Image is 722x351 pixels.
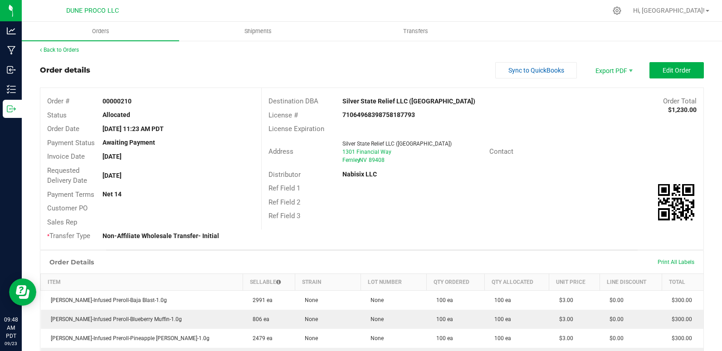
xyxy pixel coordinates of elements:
iframe: Resource center [9,278,36,306]
span: Address [268,147,293,156]
th: Sellable [243,273,295,290]
span: 2991 ea [248,297,273,303]
strong: [DATE] 11:23 AM PDT [102,125,164,132]
div: Manage settings [611,6,623,15]
strong: 71064968398758187793 [342,111,415,118]
span: None [300,297,318,303]
span: NV [359,157,367,163]
span: $0.00 [605,335,624,341]
span: Payment Status [47,139,95,147]
span: 2479 ea [248,335,273,341]
a: Shipments [179,22,337,41]
span: Contact [489,147,513,156]
th: Total [662,273,703,290]
span: DUNE PROCO LLC [66,7,119,15]
a: Transfers [337,22,494,41]
span: Order Date [47,125,79,133]
strong: 00000210 [102,97,132,105]
span: Customer PO [47,204,88,212]
inline-svg: Analytics [7,26,16,35]
div: Order details [40,65,90,76]
th: Strain [295,273,361,290]
span: None [366,316,384,322]
span: Sales Rep [47,218,77,226]
span: None [300,316,318,322]
span: Payment Terms [47,190,94,199]
li: Export PDF [586,62,640,78]
th: Qty Ordered [426,273,484,290]
span: $3.00 [555,297,573,303]
p: 09:48 AM PDT [4,316,18,340]
strong: [DATE] [102,172,122,179]
span: 1301 Financial Way [342,149,391,155]
th: Item [41,273,243,290]
span: Requested Delivery Date [47,166,87,185]
span: None [366,297,384,303]
span: $0.00 [605,316,624,322]
h1: Order Details [49,258,94,266]
span: License # [268,111,298,119]
span: Status [47,111,67,119]
span: [PERSON_NAME]-Infused Preroll-Baja Blast-1.0g [46,297,167,303]
strong: Non-Affiliate Wholesale Transfer- Initial [102,232,219,239]
strong: Awaiting Payment [102,139,155,146]
inline-svg: Inventory [7,85,16,94]
span: 100 ea [432,335,453,341]
strong: [DATE] [102,153,122,160]
strong: Nabisix LLC [342,171,377,178]
span: Orders [80,27,122,35]
span: Ref Field 1 [268,184,300,192]
span: $300.00 [667,335,692,341]
span: Invoice Date [47,152,85,161]
img: Scan me! [658,184,694,220]
button: Sync to QuickBooks [495,62,577,78]
span: 100 ea [490,297,511,303]
strong: Net 14 [102,190,122,198]
span: Hi, [GEOGRAPHIC_DATA]! [633,7,705,14]
span: $3.00 [555,335,573,341]
span: , [358,157,359,163]
a: Orders [22,22,179,41]
span: License Expiration [268,125,324,133]
span: 806 ea [248,316,269,322]
a: Back to Orders [40,47,79,53]
span: [PERSON_NAME]-Infused Preroll-Blueberry Muffin-1.0g [46,316,182,322]
span: None [300,335,318,341]
th: Line Discount [600,273,662,290]
span: Order # [47,97,69,105]
span: 100 ea [490,316,511,322]
span: Transfers [391,27,440,35]
span: None [366,335,384,341]
span: $300.00 [667,316,692,322]
span: Print All Labels [658,259,694,265]
span: 100 ea [432,316,453,322]
qrcode: 00000210 [658,184,694,220]
span: Ref Field 3 [268,212,300,220]
span: $0.00 [605,297,624,303]
strong: Silver State Relief LLC ([GEOGRAPHIC_DATA]) [342,97,475,105]
p: 09/23 [4,340,18,347]
span: Fernley [342,157,360,163]
th: Unit Price [549,273,600,290]
span: Edit Order [663,67,691,74]
span: Silver State Relief LLC ([GEOGRAPHIC_DATA]) [342,141,452,147]
span: Destination DBA [268,97,318,105]
inline-svg: Inbound [7,65,16,74]
span: Shipments [232,27,284,35]
inline-svg: Manufacturing [7,46,16,55]
span: Distributor [268,171,301,179]
span: 89408 [369,157,385,163]
span: Order Total [663,97,697,105]
inline-svg: Outbound [7,104,16,113]
span: $3.00 [555,316,573,322]
span: $300.00 [667,297,692,303]
th: Lot Number [361,273,426,290]
strong: Allocated [102,111,130,118]
span: Sync to QuickBooks [508,67,564,74]
span: 100 ea [432,297,453,303]
span: Ref Field 2 [268,198,300,206]
span: [PERSON_NAME]-Infused Preroll-Pineapple [PERSON_NAME]-1.0g [46,335,210,341]
span: 100 ea [490,335,511,341]
th: Qty Allocated [484,273,549,290]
